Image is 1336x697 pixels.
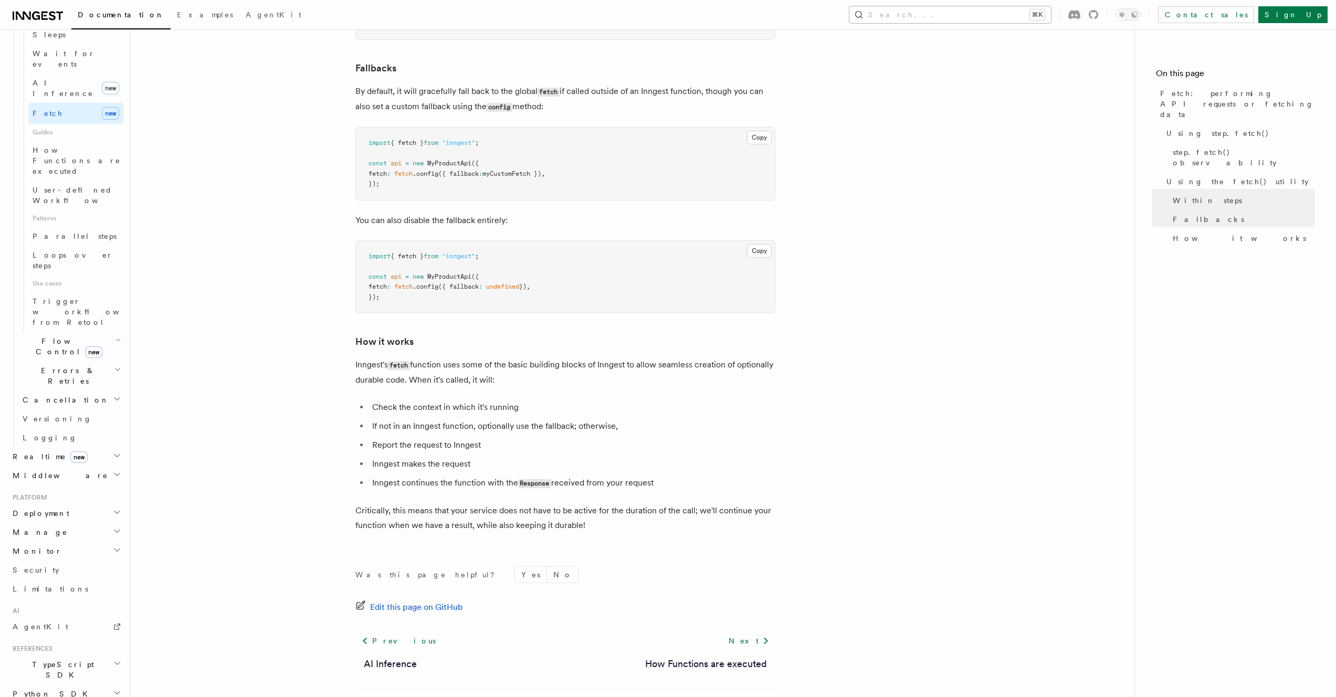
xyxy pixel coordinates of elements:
span: Platform [8,493,47,502]
a: Wait for events [28,44,123,73]
span: Sleeps [33,30,66,39]
a: Fetch: performing API requests or fetching data [1156,84,1315,124]
a: step.fetch() observability [1169,143,1315,172]
span: Parallel steps [33,232,117,240]
code: fetch [538,88,560,97]
p: Was this page helpful? [355,569,502,580]
span: = [405,160,409,167]
span: Examples [177,10,233,19]
span: from [424,139,438,146]
a: Fetchnew [28,103,123,124]
span: import [369,252,391,260]
button: TypeScript SDK [8,655,123,684]
span: Wait for events [33,49,95,68]
p: By default, it will gracefully fall back to the global if called outside of an Inngest function, ... [355,84,775,114]
a: Security [8,561,123,579]
span: api [391,160,402,167]
span: Fetch: performing API requests or fetching data [1160,88,1315,120]
span: MyProductApi [427,273,471,280]
a: Fallbacks [1169,210,1315,229]
a: Fallbacks [355,61,396,76]
a: Versioning [18,409,123,428]
span: Guides [28,124,123,141]
button: No [547,567,578,583]
span: Versioning [23,415,92,423]
span: How it works [1173,233,1306,244]
span: : [479,170,482,177]
span: step.fetch() observability [1173,147,1315,168]
span: new [70,451,88,463]
span: const [369,273,387,280]
span: new [102,82,119,94]
li: If not in an Inngest function, optionally use the fallback; otherwise, [369,419,775,434]
span: Edit this page on GitHub [370,600,463,615]
button: Middleware [8,466,123,485]
a: Edit this page on GitHub [355,600,463,615]
span: AgentKit [13,622,68,631]
span: Errors & Retries [18,365,114,386]
span: Patterns [28,210,123,227]
span: ({ [471,160,479,167]
a: Next [722,631,775,650]
span: const [369,160,387,167]
button: Search...⌘K [849,6,1051,23]
li: Inngest makes the request [369,457,775,471]
span: }); [369,293,380,301]
p: Critically, this means that your service does not have to be active for the duration of the call;... [355,503,775,533]
span: Fallbacks [1173,214,1244,225]
span: Loops over steps [33,251,113,270]
a: Contact sales [1158,6,1254,23]
span: .config [413,283,438,290]
span: new [102,107,119,120]
a: AI Inferencenew [28,73,123,103]
span: Monitor [8,546,62,556]
span: fetch [369,283,387,290]
span: api [391,273,402,280]
a: Using the fetch() utility [1162,172,1315,191]
span: How Functions are executed [33,146,121,175]
button: Deployment [8,504,123,523]
span: import [369,139,391,146]
button: Yes [515,567,546,583]
a: Limitations [8,579,123,598]
button: Copy [747,244,772,258]
span: Fetch [33,109,63,118]
li: Inngest continues the function with the received from your request [369,476,775,491]
a: How Functions are executed [28,141,123,181]
a: Sign Up [1258,6,1328,23]
span: = [405,273,409,280]
span: Deployment [8,508,69,519]
span: "inngest" [442,139,475,146]
span: .config [413,170,438,177]
a: AgentKit [239,3,308,28]
a: How Functions are executed [645,657,767,671]
button: Manage [8,523,123,542]
code: Response [518,479,551,488]
span: AI [8,607,19,615]
span: AI Inference [33,79,93,98]
span: TypeScript SDK [8,659,113,680]
span: Flow Control [18,336,115,357]
span: undefined [486,283,519,290]
button: Flow Controlnew [18,332,123,361]
a: Trigger workflows from Retool [28,292,123,332]
span: "inngest" [442,252,475,260]
span: Realtime [8,451,88,462]
a: Logging [18,428,123,447]
span: ({ [471,273,479,280]
span: new [85,346,102,358]
a: User-defined Workflows [28,181,123,210]
span: Logging [23,434,77,442]
span: MyProductApi [427,160,471,167]
a: AI Inference [364,657,417,671]
span: , [541,170,545,177]
span: : [479,283,482,290]
span: Within steps [1173,195,1242,206]
span: }); [369,180,380,187]
span: Documentation [78,10,164,19]
span: Use cases [28,275,123,292]
span: { fetch } [391,252,424,260]
li: Report the request to Inngest [369,438,775,452]
a: AgentKit [8,617,123,636]
a: Loops over steps [28,246,123,275]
